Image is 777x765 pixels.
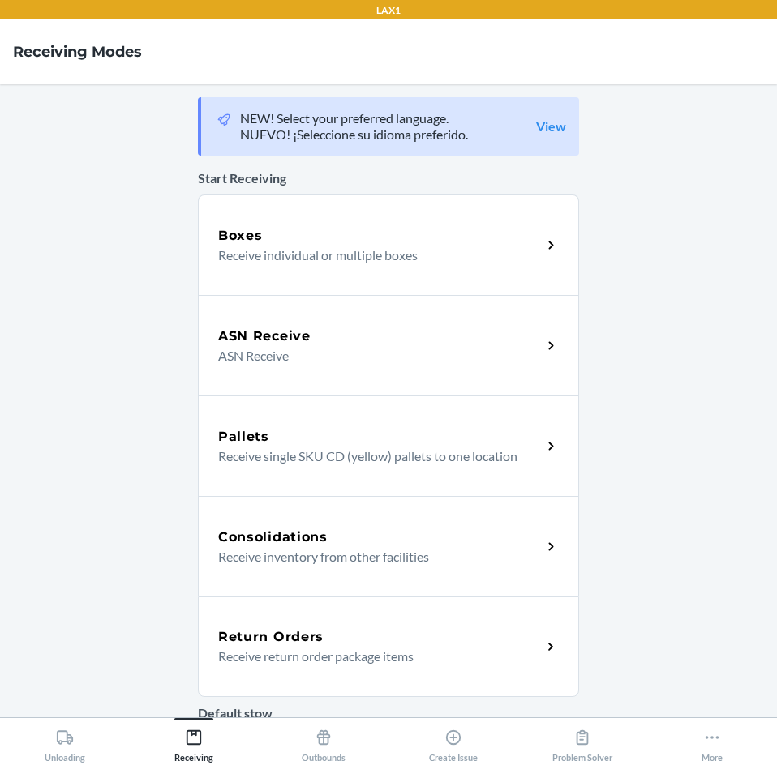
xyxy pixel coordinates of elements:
[388,718,518,763] button: Create Issue
[702,722,723,763] div: More
[198,295,579,395] a: ASN ReceiveASN Receive
[198,496,579,596] a: ConsolidationsReceive inventory from other facilities
[552,722,612,763] div: Problem Solver
[536,118,566,135] a: View
[302,722,346,763] div: Outbounds
[218,547,529,566] p: Receive inventory from other facilities
[13,41,142,62] h4: Receiving Modes
[198,169,579,188] p: Start Receiving
[218,246,529,265] p: Receive individual or multiple boxes
[518,718,648,763] button: Problem Solver
[130,718,260,763] button: Receiving
[45,722,85,763] div: Unloading
[198,703,579,723] p: Default stow
[240,126,468,143] p: NUEVO! ¡Seleccione su idioma preferido.
[240,110,468,126] p: NEW! Select your preferred language.
[198,596,579,697] a: Return OrdersReceive return order package items
[376,3,401,18] p: LAX1
[647,718,777,763] button: More
[218,327,311,346] h5: ASN Receive
[218,528,328,547] h5: Consolidations
[218,346,529,365] p: ASN Receive
[174,722,213,763] div: Receiving
[429,722,478,763] div: Create Issue
[218,627,324,647] h5: Return Orders
[198,194,579,295] a: BoxesReceive individual or multiple boxes
[218,226,263,246] h5: Boxes
[218,427,269,447] h5: Pallets
[218,447,529,466] p: Receive single SKU CD (yellow) pallets to one location
[218,647,529,666] p: Receive return order package items
[198,395,579,496] a: PalletsReceive single SKU CD (yellow) pallets to one location
[259,718,388,763] button: Outbounds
